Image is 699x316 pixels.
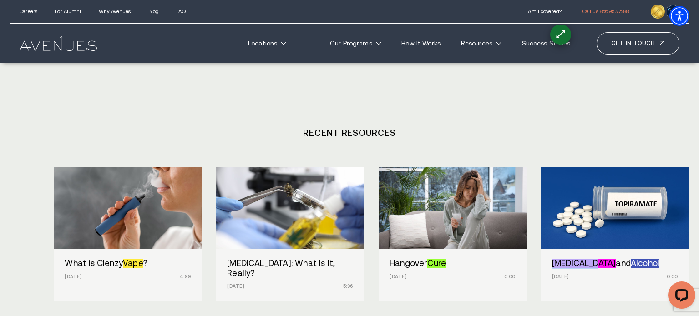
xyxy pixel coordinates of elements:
a: Locations [240,35,294,52]
h3: Hangover [390,259,516,269]
a: Topiramate and Alcohol [MEDICAL_DATA]andAlcohol [DATE] 0:00 [541,167,689,302]
a: FAQ [176,9,185,14]
div: ⟷ [553,28,568,42]
a: Cannabinoid Hyperemesis Syndrome: What Is It, Really? [MEDICAL_DATA]: What Is It, Really? [DATE] ... [216,167,364,302]
a: How It Works [394,35,448,52]
h3: What is Clenzy ? [65,259,191,269]
a: Blog [148,9,159,14]
span: Category: Miracle Cure Verb List, Term: "cure" [427,259,446,268]
div: / [379,167,527,302]
span: 866.953.7288 [600,9,629,14]
a: What is Clenzy Vape? What is ClenzyVape? [DATE] 4:99 [54,167,202,302]
img: What is Clenzy Vape? [54,167,202,249]
img: Hangover Cure [379,167,527,249]
img: Cannabinoid Hyperemesis Syndrome: What Is It, Really? [216,167,364,249]
div: / [541,167,689,302]
a: Resources [453,35,509,52]
a: Success Stories [514,35,578,52]
p: [DATE] [65,274,176,280]
p: [DATE] [552,274,664,280]
img: Topiramate and Alcohol [541,167,689,249]
h3: [MEDICAL_DATA]: What Is It, Really? [227,259,353,278]
span: 0:00 [667,274,678,280]
span: Category: Alcohol, Term: "alcohol" [631,259,659,268]
span: 4:99 [180,274,191,280]
div: / [216,167,364,302]
div: Accessibility Menu [669,6,689,26]
div: / [54,167,202,302]
a: For Alumni [55,9,81,14]
span: 0:00 [504,274,516,280]
span: 5:96 [343,284,353,289]
a: Hangover Cure HangoverCure [DATE] 0:00 [379,167,527,302]
a: Careers [20,9,37,14]
a: Recent Resources [303,128,396,138]
p: [DATE] [227,284,339,289]
span: Category: Tobacco, Term: "vape", Translation: "cry" [123,259,143,268]
p: [DATE] [390,274,501,280]
iframe: LiveChat chat widget [661,278,699,316]
a: Our Programs [322,35,389,52]
a: call 866.953.7288 [582,9,629,14]
a: Why Avenues [99,9,131,14]
a: Get in touch [597,32,679,54]
h3: and [552,259,678,269]
a: Am I covered? [528,9,561,14]
span: Category: Human Rx Drugs : Label for RDT and review for PDS, Term: "TOPIRAMATE" [552,259,616,268]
